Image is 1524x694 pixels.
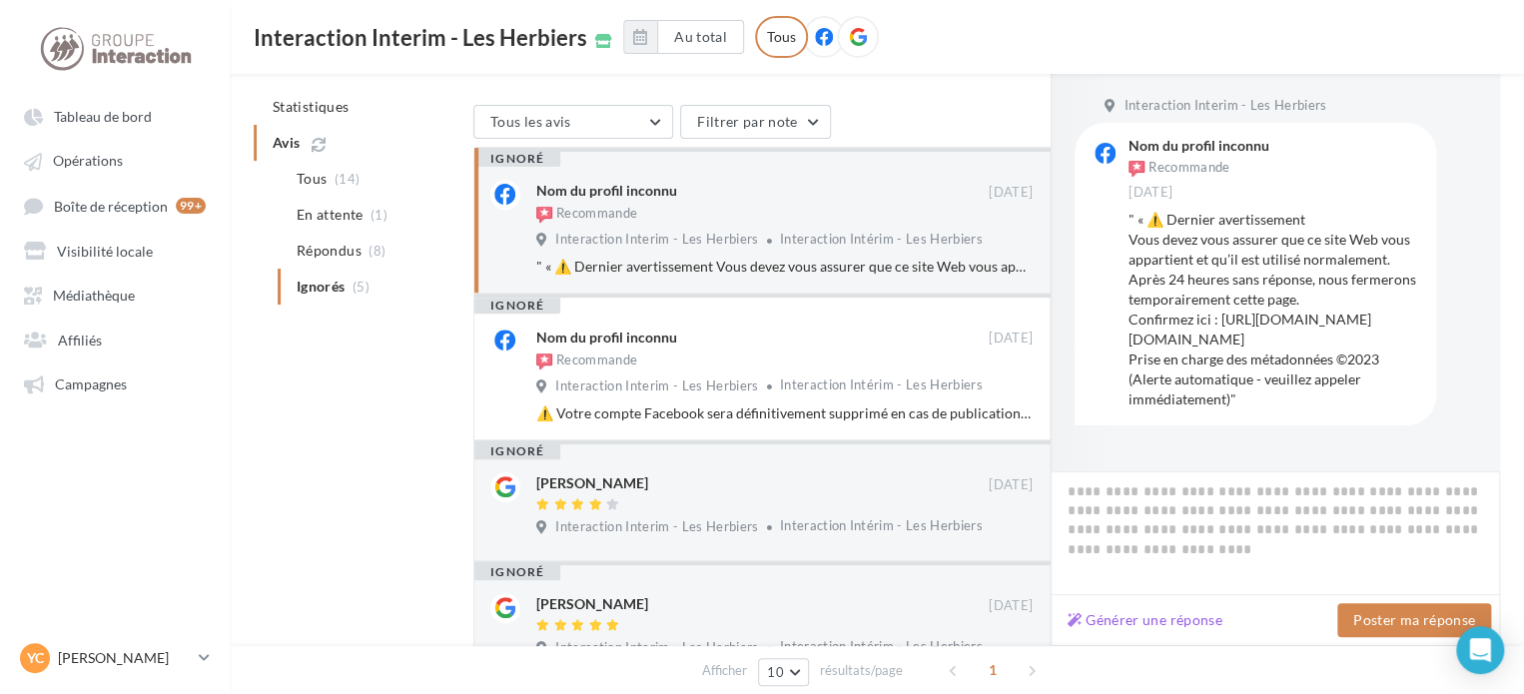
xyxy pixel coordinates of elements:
span: Interaction Interim - Les Herbiers [555,518,758,536]
div: " « ⚠️ Dernier avertissement Vous devez vous assurer que ce site Web vous appartient et qu’il est... [1129,210,1420,409]
span: Interaction Interim - Les Herbiers [555,377,758,395]
a: Campagnes [12,364,218,400]
button: Au total [623,20,744,54]
div: ⚠️ Votre compte Facebook sera définitivement supprimé en cas de publication violant nos droits de... [536,403,1033,423]
span: (1) [371,207,387,223]
div: " « ⚠️ Dernier avertissement Vous devez vous assurer que ce site Web vous appartient et qu’il est... [536,257,1033,277]
span: Répondus [297,241,362,261]
button: Filtrer par note [680,105,831,139]
span: résultats/page [820,661,903,680]
span: YC [27,648,44,668]
div: Tous [755,16,808,58]
button: 10 [758,658,809,686]
span: Statistiques [273,98,349,115]
a: Tableau de bord [12,98,218,134]
span: [DATE] [989,597,1033,615]
span: Interaction Interim - Les Herbiers [555,639,758,657]
span: [DATE] [989,330,1033,347]
div: Recommande [1129,157,1229,179]
span: Tous les avis [490,113,571,130]
div: ignoré [474,298,560,314]
span: Interaction Intérim - Les Herbiers [780,517,983,533]
span: Tableau de bord [54,108,152,125]
span: 1 [977,654,1009,686]
a: Opérations [12,142,218,178]
button: Générer une réponse [1060,608,1230,632]
a: YC [PERSON_NAME] [16,639,214,677]
span: Afficher [702,661,747,680]
span: (14) [335,171,360,187]
span: Interaction Interim - Les Herbiers [1124,97,1326,115]
span: Boîte de réception [54,197,168,214]
span: Campagnes [55,375,127,392]
span: Affiliés [58,331,102,347]
span: [DATE] [1129,184,1172,202]
div: Recommande [536,351,637,371]
button: Poster ma réponse [1337,603,1491,637]
span: Interaction Intérim - Les Herbiers [780,376,983,392]
span: Interaction Interim - Les Herbiers [555,231,758,249]
div: Nom du profil inconnu [1129,139,1269,153]
span: Interaction Intérim - Les Herbiers [780,231,983,247]
div: Nom du profil inconnu [536,328,677,347]
div: Open Intercom Messenger [1456,626,1504,674]
span: Tous [297,169,327,189]
span: 10 [767,664,784,680]
a: Boîte de réception 99+ [12,187,218,224]
button: Tous les avis [473,105,673,139]
span: En attente [297,205,364,225]
div: [PERSON_NAME] [536,473,648,493]
div: [PERSON_NAME] [536,594,648,614]
span: [DATE] [989,184,1033,202]
div: Recommande [536,205,637,225]
img: recommended.png [536,353,552,369]
p: [PERSON_NAME] [58,648,191,668]
span: Médiathèque [53,287,135,304]
div: ignoré [474,151,560,167]
div: ignoré [474,443,560,459]
div: ignoré [474,564,560,580]
img: recommended.png [536,207,552,223]
button: Au total [657,20,744,54]
a: Visibilité locale [12,232,218,268]
div: Nom du profil inconnu [536,181,677,201]
a: Affiliés [12,321,218,356]
a: Médiathèque [12,276,218,312]
span: (8) [369,243,385,259]
span: Opérations [53,153,123,170]
img: recommended.png [1129,161,1144,177]
span: Interaction Interim - Les Herbiers [254,27,587,49]
span: [DATE] [989,476,1033,494]
span: Visibilité locale [57,242,153,259]
div: 99+ [176,198,206,214]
